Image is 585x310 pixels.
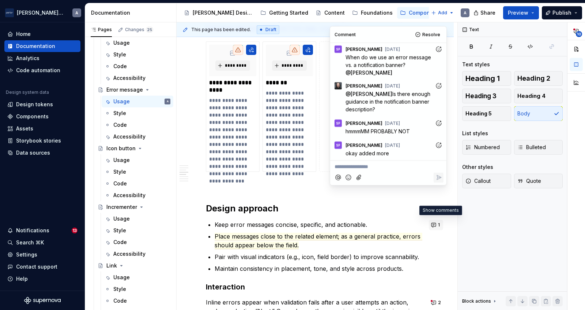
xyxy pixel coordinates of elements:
div: Getting Started [269,9,308,16]
div: Text styles [462,61,490,68]
a: Usage [102,272,173,283]
div: Comment [335,32,356,37]
div: Accessibility [113,192,146,199]
div: Code [113,297,127,305]
svg: Supernova Logo [24,297,61,304]
span: Quote [517,177,541,185]
button: Notifications13 [4,225,80,236]
a: Code automation [4,64,80,76]
div: Code automation [16,67,60,74]
span: [PERSON_NAME] [346,120,382,126]
div: Style [113,110,126,117]
span: @ [346,69,392,75]
button: [PERSON_NAME] AirlinesA [1,5,83,21]
a: Home [4,28,80,40]
div: Home [16,30,31,38]
p: Keep error messages concise, specific, and actionable. [215,220,424,229]
div: Usage [113,274,130,281]
img: Teunis Vorsteveld [335,82,342,89]
button: Add reaction [434,81,444,91]
div: Code [113,63,127,70]
span: hmmmMM PROBABLY NOT [346,128,410,134]
span: When do we use an error message vs. a notification banner? [346,54,433,68]
button: Heading 1 [462,71,511,86]
div: Foundations [361,9,393,16]
button: 1 [429,220,443,230]
a: Getting Started [257,7,311,19]
div: Style [113,51,126,58]
div: Other styles [462,163,493,171]
span: Draft [265,27,276,33]
div: Usage [113,156,130,164]
span: 2 [438,300,441,306]
a: Style [102,166,173,178]
div: Contact support [16,263,57,270]
p: Maintain consistency in placement, tone, and style across products. [215,264,424,273]
a: Content [313,7,348,19]
span: Add [438,10,447,16]
div: SP [336,46,340,52]
a: Assets [4,123,80,134]
a: Code [102,236,173,248]
div: Code [113,121,127,129]
button: Publish changes [387,25,435,35]
a: Accessibility [102,248,173,260]
div: List styles [462,130,488,137]
button: Publish [542,6,582,19]
a: Components [397,7,444,19]
a: Documentation [4,40,80,52]
span: 10 [576,31,582,37]
button: Help [4,273,80,285]
div: Incrementer [106,203,137,211]
span: Heading 1 [465,75,500,82]
span: Place messages close to the related element; as a general practice, errors should appear below th... [215,233,422,249]
span: Heading 3 [465,92,497,100]
div: Block actions [462,296,498,306]
div: Settings [16,251,37,258]
span: Is there enough guidance in the notification banner description? [346,91,432,112]
a: Design tokens [4,99,80,110]
button: Search ⌘K [4,237,80,248]
button: Attach files [354,173,364,182]
div: Notifications [16,227,49,234]
span: [PERSON_NAME] [351,91,392,97]
button: Add [429,8,456,18]
div: Accessibility [113,250,146,258]
a: Icon button [95,143,173,154]
div: [PERSON_NAME] Design [193,9,253,16]
button: Numbered [462,140,511,155]
div: Pages [91,27,112,33]
div: Accessibility [113,74,146,82]
a: Style [102,283,173,295]
a: Style [102,49,173,60]
button: 2 [429,298,444,308]
button: Preview [503,6,539,19]
span: Publish [552,9,571,16]
span: Resolve [422,32,440,37]
button: Callout [462,174,511,188]
p: Pair with visual indicators (e.g., icon, field border) to improve scannability. [215,252,424,261]
div: Link [106,262,117,269]
div: Composer editor [333,160,444,170]
a: Storybook stories [4,135,80,147]
div: Icon button [106,145,136,152]
button: Quote [514,174,563,188]
div: Style [113,168,126,176]
button: Add reaction [434,140,444,150]
button: Quick preview [340,25,384,35]
a: Code [102,60,173,72]
div: Usage [113,39,130,47]
a: Usage [102,154,173,166]
div: Components [16,113,49,120]
div: Usage [113,98,130,105]
button: Heading 4 [514,89,563,103]
a: Foundations [349,7,396,19]
a: Accessibility [102,131,173,143]
a: Usage [102,213,173,225]
div: Changes [125,27,153,33]
button: Heading 5 [462,106,511,121]
a: Components [4,111,80,122]
button: Mention someone [333,173,343,182]
a: Code [102,119,173,131]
